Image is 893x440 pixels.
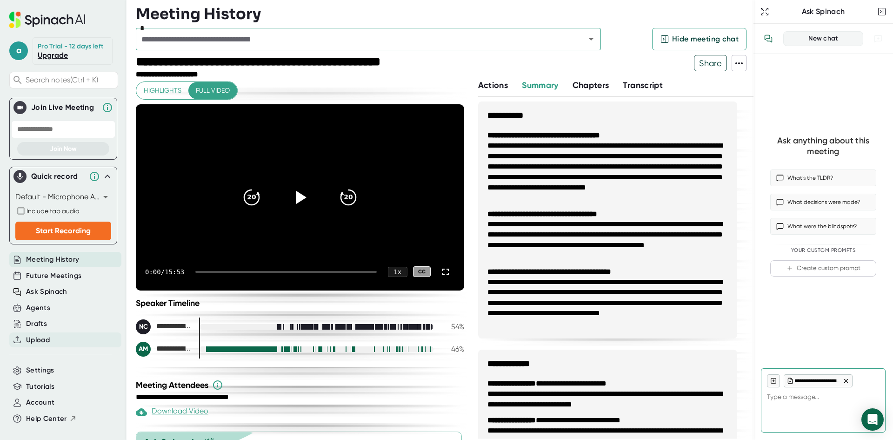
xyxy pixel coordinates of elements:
[36,226,91,235] span: Start Recording
[26,335,50,345] button: Upload
[441,322,464,331] div: 54 %
[136,406,208,418] div: Paid feature
[789,34,857,43] div: New chat
[441,345,464,353] div: 46 %
[136,319,192,334] div: Nishyta Chordia
[413,266,431,277] div: CC
[585,33,598,46] button: Open
[15,222,111,240] button: Start Recording
[136,82,189,99] button: Highlights
[38,42,103,51] div: Pro Trial - 12 days left
[26,365,54,376] button: Settings
[26,75,115,84] span: Search notes (Ctrl + K)
[26,303,50,313] button: Agents
[759,29,778,48] button: View conversation history
[145,268,184,276] div: 0:00 / 15:53
[573,80,609,90] span: Chapters
[770,218,876,235] button: What were the blindspots?
[188,82,237,99] button: Full video
[31,172,84,181] div: Quick record
[573,79,609,92] button: Chapters
[26,271,81,281] button: Future Meetings
[26,413,77,424] button: Help Center
[770,135,876,156] div: Ask anything about this meeting
[13,98,113,117] div: Join Live MeetingJoin Live Meeting
[26,397,54,408] button: Account
[522,79,558,92] button: Summary
[770,169,876,186] button: What’s the TLDR?
[771,7,875,16] div: Ask Spinach
[136,298,464,308] div: Speaker Timeline
[136,342,151,357] div: AM
[26,254,79,265] button: Meeting History
[15,190,111,204] div: Default - Microphone Array (Realtek(R) Audio)
[770,194,876,210] button: What decisions were made?
[26,381,54,392] button: Tutorials
[38,51,68,60] a: Upgrade
[31,103,97,112] div: Join Live Meeting
[623,80,663,90] span: Transcript
[694,55,727,71] button: Share
[144,85,181,96] span: Highlights
[17,142,109,156] button: Join Now
[136,319,151,334] div: NC
[770,247,876,254] div: Your Custom Prompts
[50,145,77,153] span: Join Now
[196,85,230,96] span: Full video
[136,5,261,23] h3: Meeting History
[478,79,508,92] button: Actions
[26,286,67,297] button: Ask Spinach
[26,413,67,424] span: Help Center
[388,267,407,277] div: 1 x
[623,79,663,92] button: Transcript
[672,34,739,45] span: Hide meeting chat
[27,207,79,215] span: Include tab audio
[770,260,876,277] button: Create custom prompt
[522,80,558,90] span: Summary
[9,41,28,60] span: a
[758,5,771,18] button: Expand to Ask Spinach page
[694,55,726,71] span: Share
[26,318,47,329] button: Drafts
[861,408,884,431] div: Open Intercom Messenger
[136,379,466,391] div: Meeting Attendees
[875,5,888,18] button: Close conversation sidebar
[13,167,113,186] div: Quick record
[652,28,746,50] button: Hide meeting chat
[15,103,25,112] img: Join Live Meeting
[478,80,508,90] span: Actions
